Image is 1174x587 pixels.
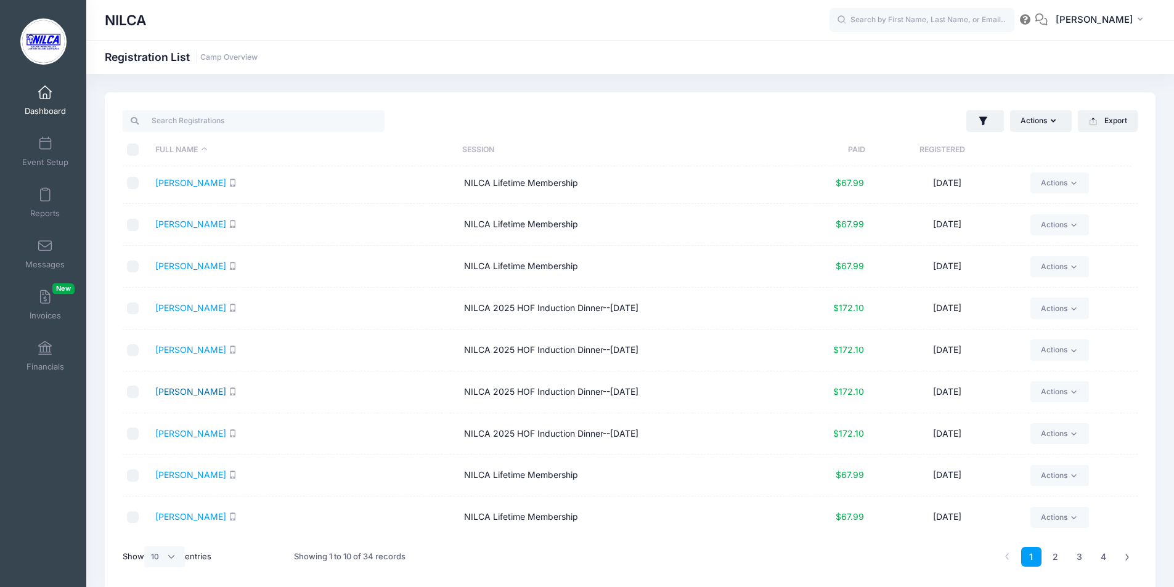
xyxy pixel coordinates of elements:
a: [PERSON_NAME] [155,261,226,271]
td: [DATE] [870,330,1025,371]
input: Search Registrations [123,110,385,131]
span: New [52,283,75,294]
a: [PERSON_NAME] [155,469,226,480]
span: Financials [26,362,64,372]
a: Actions [1030,339,1089,360]
td: [DATE] [870,204,1025,246]
span: $172.10 [833,344,864,355]
a: [PERSON_NAME] [155,219,226,229]
a: Dashboard [16,79,75,122]
a: [PERSON_NAME] [155,344,226,355]
i: SMS enabled [229,387,237,395]
span: Event Setup [22,157,68,168]
th: Full Name: activate to sort column descending [149,134,456,166]
i: SMS enabled [229,262,237,270]
span: $67.99 [836,261,864,271]
td: [DATE] [870,163,1025,204]
span: Invoices [30,310,61,321]
td: [DATE] [870,371,1025,413]
a: 1 [1021,547,1042,567]
td: NILCA Lifetime Membership [458,496,767,538]
a: Actions [1030,465,1089,486]
span: $67.99 [836,219,864,229]
a: Reports [16,181,75,224]
button: Actions [1010,110,1072,131]
span: Reports [30,208,60,219]
a: Actions [1030,256,1089,277]
i: SMS enabled [229,512,237,520]
span: Dashboard [25,106,66,116]
td: [DATE] [870,455,1025,496]
a: Actions [1030,507,1089,528]
td: NILCA Lifetime Membership [458,246,767,288]
label: Show entries [123,546,211,567]
button: Export [1078,110,1138,131]
input: Search by First Name, Last Name, or Email... [830,8,1014,33]
a: [PERSON_NAME] [155,386,226,397]
a: 3 [1069,547,1090,567]
td: NILCA 2025 HOF Induction Dinner--[DATE] [458,288,767,330]
i: SMS enabled [229,304,237,312]
td: [DATE] [870,288,1025,330]
a: InvoicesNew [16,283,75,326]
a: Actions [1030,423,1089,444]
a: [PERSON_NAME] [155,177,226,188]
th: Registered: activate to sort column ascending [865,134,1019,166]
span: Messages [25,259,65,270]
span: $67.99 [836,177,864,188]
a: Messages [16,232,75,275]
span: $67.99 [836,469,864,480]
th: Session: activate to sort column ascending [456,134,763,166]
span: $172.10 [833,302,864,313]
a: [PERSON_NAME] [155,511,226,522]
td: NILCA 2025 HOF Induction Dinner--[DATE] [458,371,767,413]
div: Showing 1 to 10 of 34 records [294,543,406,571]
td: NILCA 2025 HOF Induction Dinner--[DATE] [458,413,767,455]
a: 4 [1093,547,1114,567]
h1: NILCA [105,6,147,34]
td: NILCA 2025 HOF Induction Dinner--[DATE] [458,330,767,371]
td: [DATE] [870,496,1025,538]
img: NILCA [20,18,67,65]
i: SMS enabled [229,179,237,187]
td: NILCA Lifetime Membership [458,163,767,204]
i: SMS enabled [229,429,237,437]
a: Actions [1030,214,1089,235]
a: Financials [16,334,75,378]
span: $172.10 [833,428,864,439]
select: Showentries [144,546,185,567]
a: [PERSON_NAME] [155,302,226,313]
i: SMS enabled [229,346,237,354]
span: $172.10 [833,386,864,397]
a: Actions [1030,381,1089,402]
td: [DATE] [870,246,1025,288]
td: NILCA Lifetime Membership [458,455,767,496]
th: Paid: activate to sort column ascending [763,134,865,166]
i: SMS enabled [229,220,237,228]
a: Camp Overview [200,53,258,62]
span: [PERSON_NAME] [1056,13,1133,26]
a: [PERSON_NAME] [155,428,226,439]
a: Actions [1030,298,1089,318]
i: SMS enabled [229,471,237,479]
span: $67.99 [836,511,864,522]
a: Actions [1030,172,1089,193]
td: NILCA Lifetime Membership [458,204,767,246]
a: Event Setup [16,130,75,173]
a: 2 [1045,547,1066,567]
td: [DATE] [870,413,1025,455]
h1: Registration List [105,51,258,63]
button: [PERSON_NAME] [1048,6,1156,34]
